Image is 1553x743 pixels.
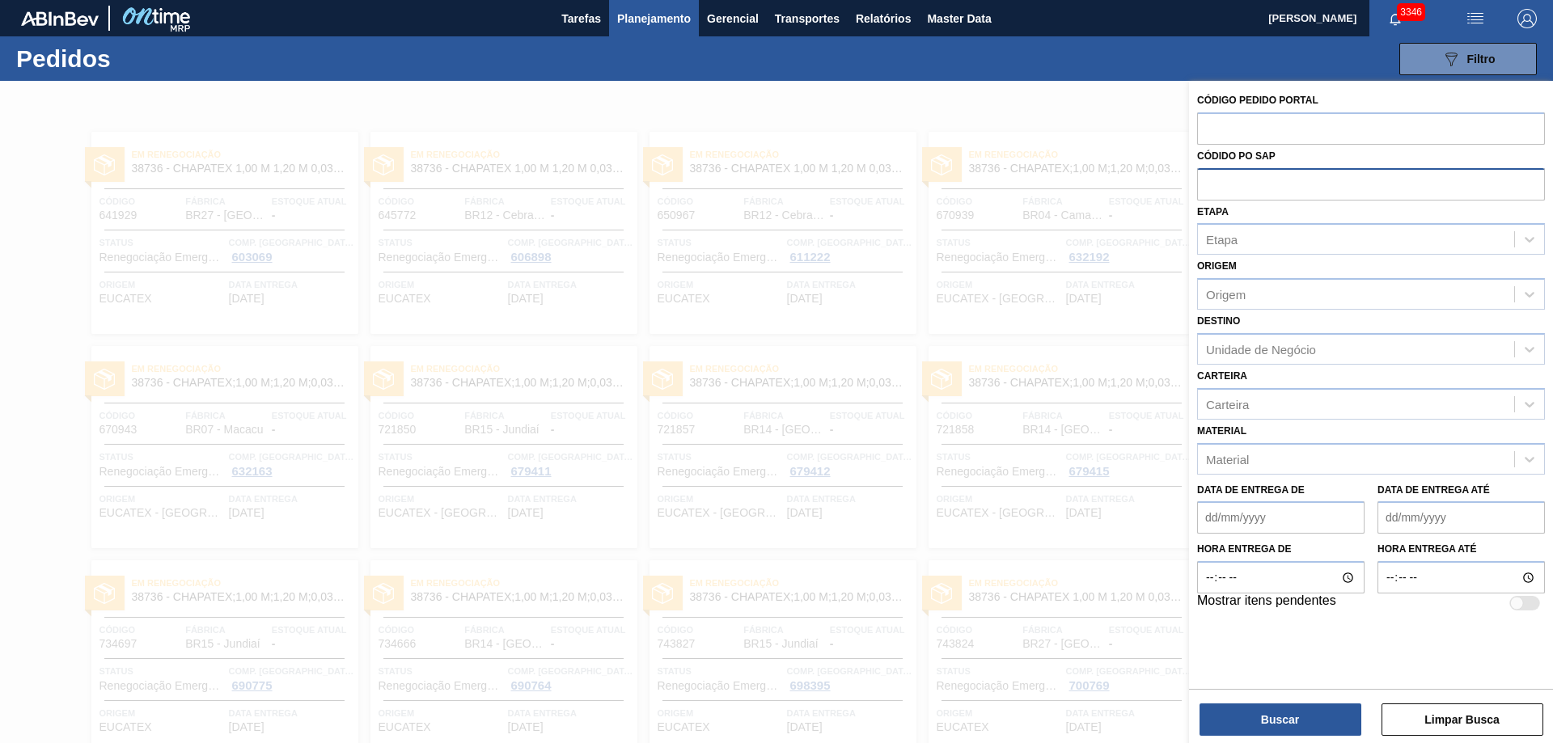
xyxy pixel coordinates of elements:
[1197,260,1237,272] label: Origem
[856,9,911,28] span: Relatórios
[1517,9,1537,28] img: Logout
[1467,53,1496,65] span: Filtro
[1399,43,1537,75] button: Filtro
[1197,538,1365,561] label: Hora entrega de
[1206,342,1316,356] div: Unidade de Negócio
[1197,370,1247,382] label: Carteira
[1206,288,1246,302] div: Origem
[16,49,258,68] h1: Pedidos
[1206,452,1249,466] div: Material
[1197,593,1336,613] label: Mostrar itens pendentes
[561,9,601,28] span: Tarefas
[1197,501,1365,534] input: dd/mm/yyyy
[617,9,691,28] span: Planejamento
[707,9,759,28] span: Gerencial
[1206,397,1249,411] div: Carteira
[1197,150,1276,162] label: Códido PO SAP
[21,11,99,26] img: TNhmsLtSVTkK8tSr43FrP2fwEKptu5GPRR3wAAAABJRU5ErkJggg==
[1369,7,1421,30] button: Notificações
[1466,9,1485,28] img: userActions
[1206,233,1238,247] div: Etapa
[1197,95,1318,106] label: Código Pedido Portal
[775,9,840,28] span: Transportes
[1377,538,1545,561] label: Hora entrega até
[1377,484,1490,496] label: Data de Entrega até
[1197,484,1305,496] label: Data de Entrega de
[1197,206,1229,217] label: Etapa
[1377,501,1545,534] input: dd/mm/yyyy
[1197,315,1240,327] label: Destino
[927,9,991,28] span: Master Data
[1397,3,1425,21] span: 3346
[1197,425,1246,437] label: Material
